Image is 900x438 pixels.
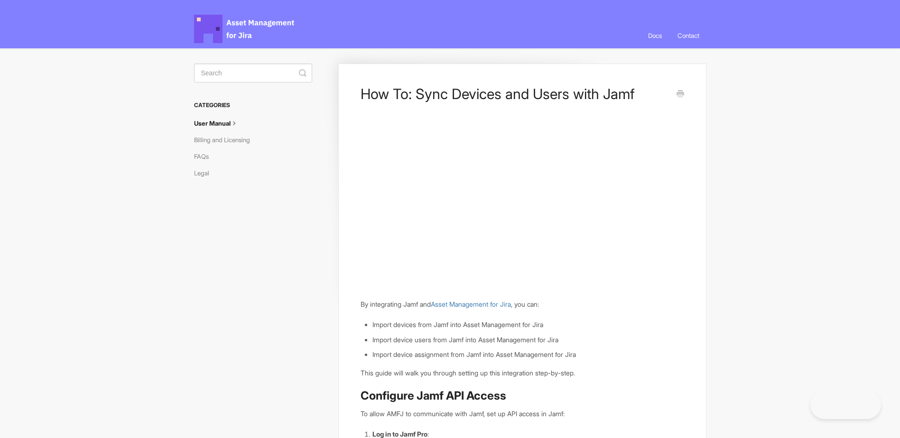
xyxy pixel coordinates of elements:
li: Import device users from Jamf into Asset Management for Jira [372,335,684,345]
a: FAQs [194,149,216,164]
input: Search [194,64,312,82]
a: Legal [194,165,216,181]
h1: How To: Sync Devices and Users with Jamf [361,85,669,102]
strong: Log in to Jamf Pro [372,430,427,438]
a: Print this Article [677,89,684,100]
li: Import devices from Jamf into Asset Management for Jira [372,319,684,330]
h3: Categories [194,97,312,114]
li: Import device assignment from Jamf into Asset Management for Jira [372,349,684,360]
p: By integrating Jamf and , you can: [361,299,684,310]
iframe: Toggle Customer Support [810,391,881,419]
a: User Manual [194,116,246,131]
a: Contact [670,23,706,48]
h2: Configure Jamf API Access [361,388,684,403]
p: This guide will walk you through setting up this integration step-by-step. [361,368,684,378]
a: Billing and Licensing [194,132,257,147]
span: Asset Management for Jira Docs [194,15,296,43]
p: To allow AMFJ to communicate with Jamf, set up API access in Jamf: [361,409,684,419]
a: Asset Management for Jira [431,300,511,308]
a: Docs [641,23,669,48]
